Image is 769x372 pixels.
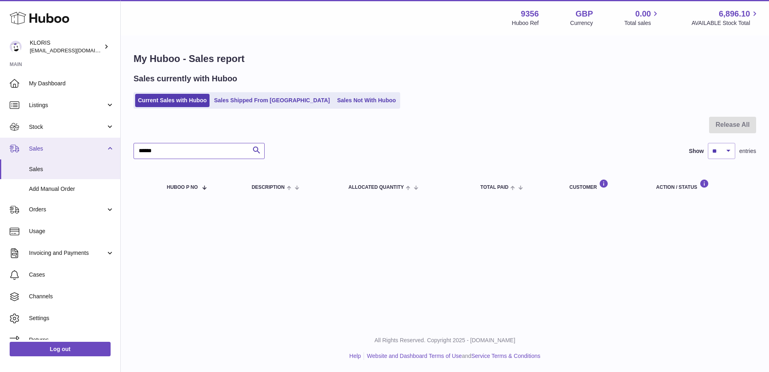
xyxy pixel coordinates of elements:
[134,52,756,65] h1: My Huboo - Sales report
[29,227,114,235] span: Usage
[480,185,508,190] span: Total paid
[134,73,237,84] h2: Sales currently with Huboo
[29,80,114,87] span: My Dashboard
[29,314,114,322] span: Settings
[570,179,640,190] div: Customer
[29,336,114,344] span: Returns
[521,8,539,19] strong: 9356
[10,342,111,356] a: Log out
[29,123,106,131] span: Stock
[739,147,756,155] span: entries
[211,94,333,107] a: Sales Shipped From [GEOGRAPHIC_DATA]
[29,293,114,300] span: Channels
[576,8,593,19] strong: GBP
[367,353,462,359] a: Website and Dashboard Terms of Use
[364,352,540,360] li: and
[691,19,759,27] span: AVAILABLE Stock Total
[719,8,750,19] span: 6,896.10
[10,41,22,53] img: internalAdmin-9356@internal.huboo.com
[689,147,704,155] label: Show
[135,94,210,107] a: Current Sales with Huboo
[350,353,361,359] a: Help
[127,337,763,344] p: All Rights Reserved. Copyright 2025 - [DOMAIN_NAME]
[471,353,541,359] a: Service Terms & Conditions
[29,165,114,173] span: Sales
[29,249,106,257] span: Invoicing and Payments
[30,47,118,54] span: [EMAIL_ADDRESS][DOMAIN_NAME]
[624,8,660,27] a: 0.00 Total sales
[624,19,660,27] span: Total sales
[348,185,404,190] span: ALLOCATED Quantity
[30,39,102,54] div: KLORIS
[570,19,593,27] div: Currency
[252,185,285,190] span: Description
[29,271,114,279] span: Cases
[334,94,399,107] a: Sales Not With Huboo
[656,179,748,190] div: Action / Status
[167,185,198,190] span: Huboo P no
[635,8,651,19] span: 0.00
[29,145,106,153] span: Sales
[512,19,539,27] div: Huboo Ref
[691,8,759,27] a: 6,896.10 AVAILABLE Stock Total
[29,206,106,213] span: Orders
[29,185,114,193] span: Add Manual Order
[29,101,106,109] span: Listings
